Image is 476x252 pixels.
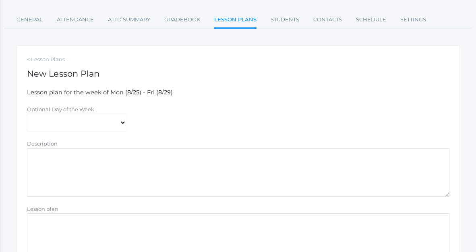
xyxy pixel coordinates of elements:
span: Lesson plan for the week of Mon (8/25) - Fri (8/29) [27,89,173,96]
label: Optional Day of the Week [27,106,94,112]
a: Attendance [57,12,94,28]
label: Lesson plan [27,206,58,212]
a: < Lesson Plans [27,56,449,64]
a: Contacts [313,12,342,28]
label: Description [27,140,58,147]
a: Students [271,12,299,28]
a: Schedule [356,12,386,28]
a: Lesson Plans [214,12,257,29]
a: General [17,12,43,28]
a: Attd Summary [108,12,150,28]
a: Gradebook [164,12,200,28]
h1: New Lesson Plan [27,69,449,78]
a: Settings [400,12,426,28]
